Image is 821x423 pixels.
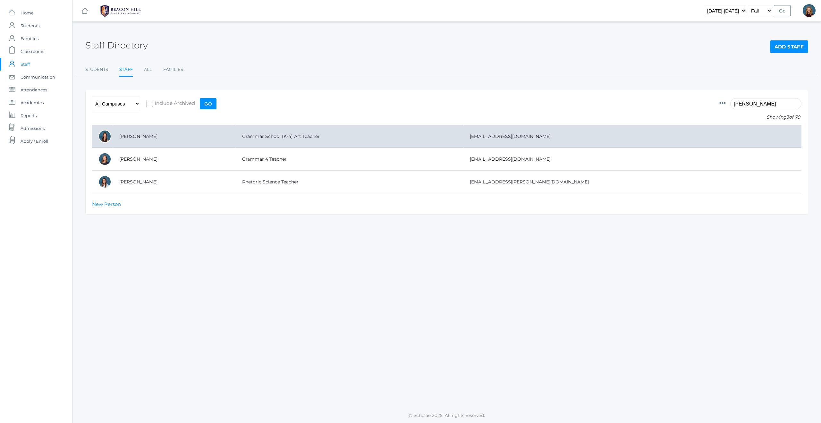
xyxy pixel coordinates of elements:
span: Families [21,32,38,45]
span: Classrooms [21,45,44,58]
td: [EMAIL_ADDRESS][PERSON_NAME][DOMAIN_NAME] [463,171,801,193]
td: [EMAIL_ADDRESS][DOMAIN_NAME] [463,148,801,171]
td: [PERSON_NAME] [113,125,236,148]
span: Academics [21,96,44,109]
div: Joy Bradley [98,175,111,188]
a: Add Staff [770,40,808,53]
a: Families [163,63,183,76]
div: Ellie Bradley [98,153,111,165]
p: © Scholae 2025. All rights reserved. [72,412,821,419]
img: 1_BHCALogos-05.png [97,3,145,19]
div: Lindsay Leeds [803,4,816,17]
td: [PERSON_NAME] [113,148,236,171]
span: Staff [21,58,30,71]
span: Include Archived [153,100,195,108]
td: Grammar 4 Teacher [236,148,463,171]
p: Showing of 70 [719,114,801,121]
a: New Person [92,201,121,207]
td: [PERSON_NAME] [113,171,236,193]
span: Reports [21,109,37,122]
h2: Staff Directory [85,40,148,50]
span: Apply / Enroll [21,135,48,148]
td: Grammar School (K-4) Art Teacher [236,125,463,148]
input: Include Archived [147,101,153,107]
td: [EMAIL_ADDRESS][DOMAIN_NAME] [463,125,801,148]
div: Alison Bradley [98,130,111,143]
input: Go [774,5,791,16]
span: Students [21,19,39,32]
span: Attendances [21,83,47,96]
a: Staff [119,63,133,77]
span: 3 [786,114,789,120]
td: Rhetoric Science Teacher [236,171,463,193]
a: All [144,63,152,76]
input: Filter by name [730,98,801,109]
span: Admissions [21,122,45,135]
span: Home [21,6,34,19]
a: Students [85,63,108,76]
input: Go [200,98,216,109]
span: Communication [21,71,55,83]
